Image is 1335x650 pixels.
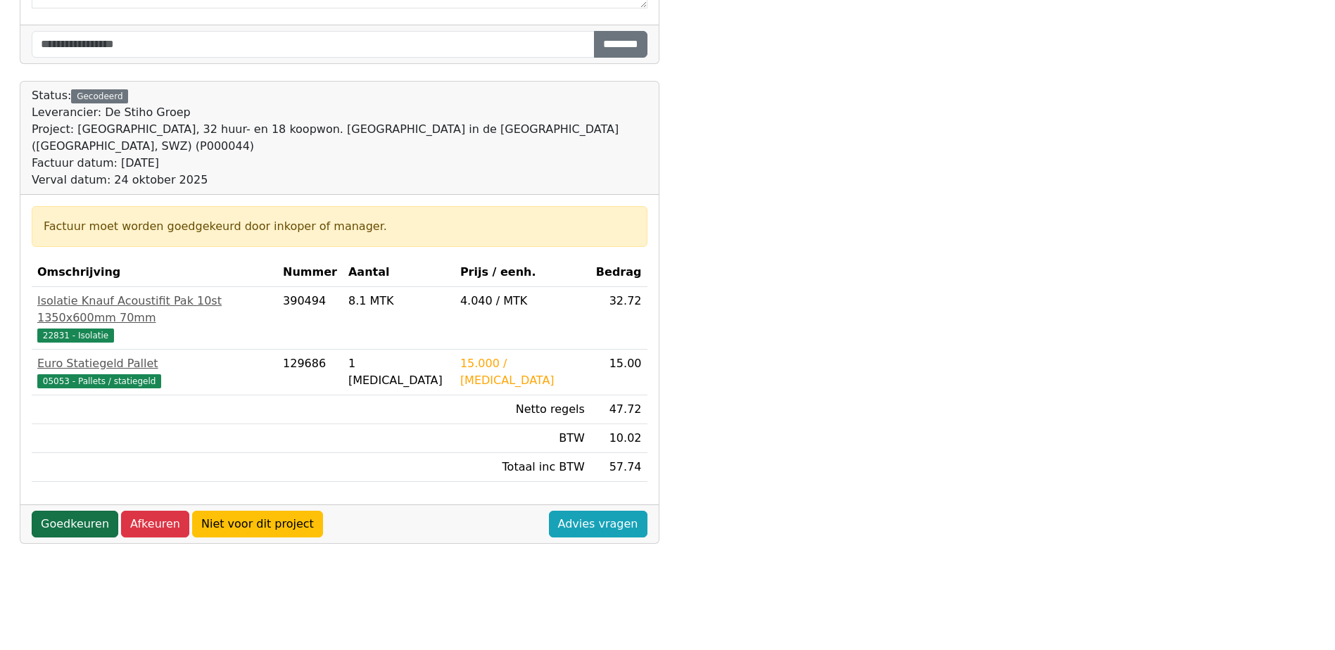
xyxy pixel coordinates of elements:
a: Isolatie Knauf Acoustifit Pak 10st 1350x600mm 70mm22831 - Isolatie [37,293,272,343]
div: 8.1 MTK [348,293,449,310]
th: Omschrijving [32,258,277,287]
td: 10.02 [590,424,647,453]
div: 1 [MEDICAL_DATA] [348,355,449,389]
td: Netto regels [455,395,590,424]
div: Status: [32,87,647,189]
a: Niet voor dit project [192,511,323,537]
th: Aantal [343,258,455,287]
div: Leverancier: De Stiho Groep [32,104,647,121]
a: Advies vragen [549,511,647,537]
a: Euro Statiegeld Pallet05053 - Pallets / statiegeld [37,355,272,389]
td: 390494 [277,287,343,350]
div: Euro Statiegeld Pallet [37,355,272,372]
div: 15.000 / [MEDICAL_DATA] [460,355,585,389]
td: 47.72 [590,395,647,424]
td: 129686 [277,350,343,395]
div: Gecodeerd [71,89,128,103]
th: Prijs / eenh. [455,258,590,287]
div: Factuur moet worden goedgekeurd door inkoper of manager. [44,218,635,235]
div: Factuur datum: [DATE] [32,155,647,172]
a: Afkeuren [121,511,189,537]
span: 05053 - Pallets / statiegeld [37,374,161,388]
th: Bedrag [590,258,647,287]
td: BTW [455,424,590,453]
div: Verval datum: 24 oktober 2025 [32,172,647,189]
div: 4.040 / MTK [460,293,585,310]
td: 32.72 [590,287,647,350]
td: 15.00 [590,350,647,395]
td: Totaal inc BTW [455,453,590,482]
a: Goedkeuren [32,511,118,537]
td: 57.74 [590,453,647,482]
div: Project: [GEOGRAPHIC_DATA], 32 huur- en 18 koopwon. [GEOGRAPHIC_DATA] in de [GEOGRAPHIC_DATA] ([G... [32,121,647,155]
th: Nummer [277,258,343,287]
span: 22831 - Isolatie [37,329,114,343]
div: Isolatie Knauf Acoustifit Pak 10st 1350x600mm 70mm [37,293,272,326]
